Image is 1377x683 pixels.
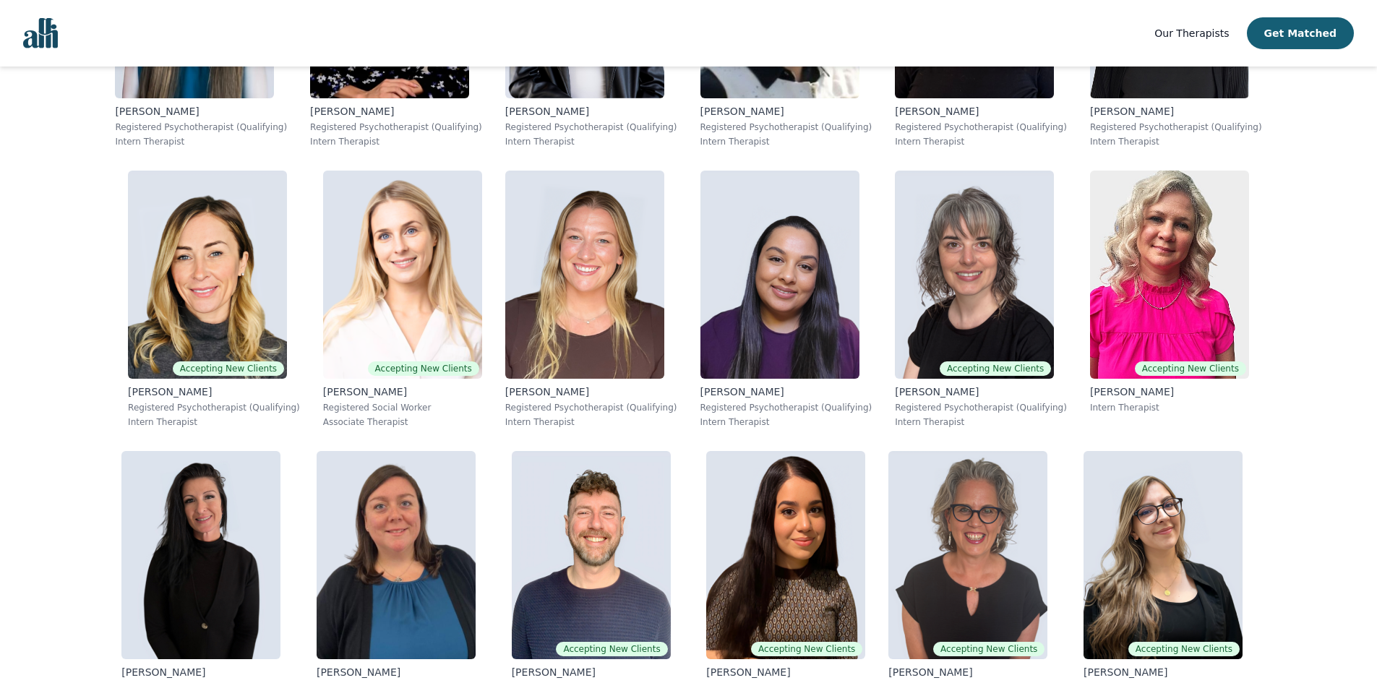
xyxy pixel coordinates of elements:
[116,159,312,439] a: Keri_GraingerAccepting New Clients[PERSON_NAME]Registered Psychotherapist (Qualifying)Intern Ther...
[505,104,677,119] p: [PERSON_NAME]
[323,171,482,379] img: Danielle_Djelic
[505,121,677,133] p: Registered Psychotherapist (Qualifying)
[505,416,677,428] p: Intern Therapist
[895,402,1067,413] p: Registered Psychotherapist (Qualifying)
[512,451,671,659] img: Ryan_Davis
[128,171,287,379] img: Keri_Grainger
[121,665,293,679] p: [PERSON_NAME]
[323,385,482,399] p: [PERSON_NAME]
[323,416,482,428] p: Associate Therapist
[128,385,300,399] p: [PERSON_NAME]
[310,136,482,147] p: Intern Therapist
[940,361,1051,376] span: Accepting New Clients
[505,385,677,399] p: [PERSON_NAME]
[888,665,1060,679] p: [PERSON_NAME]
[706,665,865,679] p: [PERSON_NAME]
[505,136,677,147] p: Intern Therapist
[312,159,494,439] a: Danielle_DjelicAccepting New Clients[PERSON_NAME]Registered Social WorkerAssociate Therapist
[121,451,280,659] img: Tamara_Morton
[1154,25,1229,42] a: Our Therapists
[1135,361,1246,376] span: Accepting New Clients
[700,416,872,428] p: Intern Therapist
[895,104,1067,119] p: [PERSON_NAME]
[310,104,482,119] p: [PERSON_NAME]
[23,18,58,48] img: alli logo
[700,402,872,413] p: Registered Psychotherapist (Qualifying)
[706,451,865,659] img: Heala_Maudoodi
[368,361,479,376] span: Accepting New Clients
[494,159,689,439] a: Christine_Nichols[PERSON_NAME]Registered Psychotherapist (Qualifying)Intern Therapist
[700,136,872,147] p: Intern Therapist
[556,642,667,656] span: Accepting New Clients
[317,451,476,659] img: Stephanie_Davis
[1090,104,1262,119] p: [PERSON_NAME]
[1128,642,1240,656] span: Accepting New Clients
[128,416,300,428] p: Intern Therapist
[883,159,1078,439] a: Melanie_CrockerAccepting New Clients[PERSON_NAME]Registered Psychotherapist (Qualifying)Intern Th...
[700,171,859,379] img: Ashley_Chand
[1090,385,1249,399] p: [PERSON_NAME]
[1090,171,1249,379] img: Melissa_Stutley
[895,136,1067,147] p: Intern Therapist
[895,121,1067,133] p: Registered Psychotherapist (Qualifying)
[173,361,284,376] span: Accepting New Clients
[700,385,872,399] p: [PERSON_NAME]
[1154,27,1229,39] span: Our Therapists
[751,642,862,656] span: Accepting New Clients
[895,171,1054,379] img: Melanie_Crocker
[310,121,482,133] p: Registered Psychotherapist (Qualifying)
[700,104,872,119] p: [PERSON_NAME]
[505,171,664,379] img: Christine_Nichols
[1090,402,1249,413] p: Intern Therapist
[1084,665,1256,679] p: [PERSON_NAME]
[115,104,287,119] p: [PERSON_NAME]
[1084,451,1243,659] img: Joanna_Komisar
[505,402,677,413] p: Registered Psychotherapist (Qualifying)
[689,159,884,439] a: Ashley_Chand[PERSON_NAME]Registered Psychotherapist (Qualifying)Intern Therapist
[512,665,684,679] p: [PERSON_NAME]
[1078,159,1261,439] a: Melissa_StutleyAccepting New Clients[PERSON_NAME]Intern Therapist
[895,416,1067,428] p: Intern Therapist
[895,385,1067,399] p: [PERSON_NAME]
[933,642,1044,656] span: Accepting New Clients
[128,402,300,413] p: Registered Psychotherapist (Qualifying)
[1247,17,1354,49] button: Get Matched
[1090,136,1262,147] p: Intern Therapist
[700,121,872,133] p: Registered Psychotherapist (Qualifying)
[888,451,1047,659] img: Susan_Albaum
[115,121,287,133] p: Registered Psychotherapist (Qualifying)
[317,665,489,679] p: [PERSON_NAME]
[323,402,482,413] p: Registered Social Worker
[1090,121,1262,133] p: Registered Psychotherapist (Qualifying)
[115,136,287,147] p: Intern Therapist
